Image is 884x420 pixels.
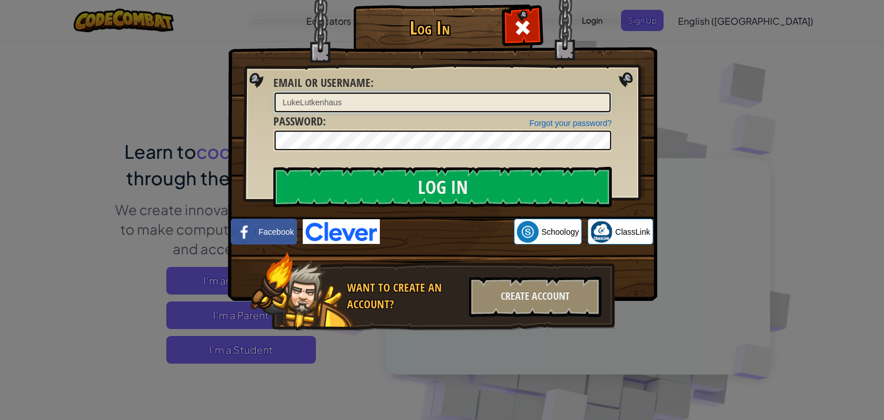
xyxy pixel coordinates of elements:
[347,280,462,312] div: Want to create an account?
[273,113,326,130] label: :
[273,75,371,90] span: Email or Username
[273,75,374,91] label: :
[273,167,612,207] input: Log In
[529,119,612,128] a: Forgot your password?
[234,221,256,243] img: facebook_small.png
[615,226,650,238] span: ClassLink
[303,219,380,244] img: clever-logo-blue.png
[469,277,601,317] div: Create Account
[542,226,579,238] span: Schoology
[380,219,514,245] iframe: Sign in with Google Button
[356,18,503,38] h1: Log In
[273,113,323,129] span: Password
[517,221,539,243] img: schoology.png
[258,226,294,238] span: Facebook
[590,221,612,243] img: classlink-logo-small.png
